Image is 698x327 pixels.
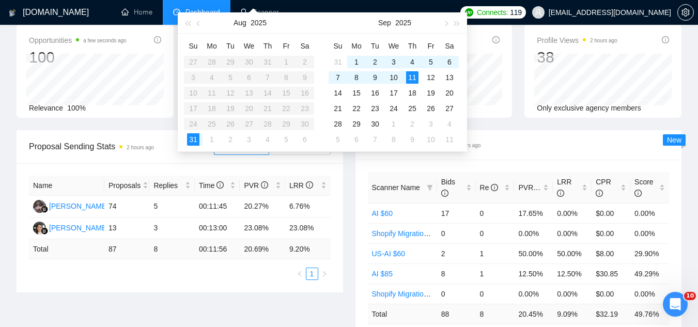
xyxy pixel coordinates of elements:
[285,217,331,239] td: 23.08%
[440,132,459,147] td: 2025-10-11
[387,102,400,115] div: 24
[592,263,630,284] td: $30.85
[403,85,422,101] td: 2025-09-18
[366,54,384,70] td: 2025-09-02
[366,70,384,85] td: 2025-09-09
[476,263,515,284] td: 1
[443,102,456,115] div: 27
[514,243,553,263] td: 50.00%
[372,209,393,217] a: AI $60
[29,48,127,67] div: 100
[384,116,403,132] td: 2025-10-01
[127,145,154,150] time: 2 hours ago
[677,8,694,17] a: setting
[440,101,459,116] td: 2025-09-27
[422,54,440,70] td: 2025-09-05
[347,85,366,101] td: 2025-09-15
[476,203,515,223] td: 0
[195,196,240,217] td: 00:11:45
[49,200,125,212] div: [PERSON_NAME] Ayra
[350,56,363,68] div: 1
[630,263,669,284] td: 49.29%
[347,116,366,132] td: 2025-09-29
[258,38,277,54] th: Th
[369,102,381,115] div: 23
[240,217,285,239] td: 23.08%
[372,290,442,298] a: Shopify Migration $85
[347,101,366,116] td: 2025-09-22
[684,292,696,300] span: 10
[121,8,152,17] a: homeHome
[441,190,448,197] span: info-circle
[332,118,344,130] div: 28
[440,54,459,70] td: 2025-09-06
[592,223,630,243] td: $0.00
[476,304,515,324] td: 8
[199,181,224,190] span: Time
[634,190,642,197] span: info-circle
[332,71,344,84] div: 7
[244,181,268,190] span: PVR
[440,116,459,132] td: 2025-10-04
[454,143,481,148] time: 2 hours ago
[29,140,214,153] span: Proposal Sending Stats
[514,263,553,284] td: 12.50%
[630,284,669,304] td: 0.00%
[425,87,437,99] div: 19
[443,133,456,146] div: 11
[33,200,46,213] img: NF
[422,38,440,54] th: Fr
[206,133,218,146] div: 1
[630,304,669,324] td: 49.76 %
[241,8,279,17] a: searchScanner
[553,304,592,324] td: 9.09 %
[667,136,681,144] span: New
[306,268,318,280] li: 1
[104,217,150,239] td: 13
[29,104,63,112] span: Relevance
[437,223,476,243] td: 0
[240,38,258,54] th: We
[329,85,347,101] td: 2025-09-14
[425,71,437,84] div: 12
[518,183,542,192] span: PVR
[387,87,400,99] div: 17
[369,71,381,84] div: 9
[422,101,440,116] td: 2025-09-26
[280,133,292,146] div: 5
[553,263,592,284] td: 12.50%
[261,181,268,189] span: info-circle
[149,217,195,239] td: 3
[384,101,403,116] td: 2025-09-24
[368,138,670,151] span: Scanner Breakdown
[437,284,476,304] td: 0
[293,268,306,280] li: Previous Page
[83,38,126,43] time: a few seconds ago
[537,48,617,67] div: 38
[630,243,669,263] td: 29.90%
[149,176,195,196] th: Replies
[592,304,630,324] td: $ 32.19
[425,133,437,146] div: 10
[514,203,553,223] td: 17.65%
[184,132,203,147] td: 2025-08-31
[537,34,617,46] span: Profile Views
[347,38,366,54] th: Mo
[104,196,150,217] td: 74
[592,284,630,304] td: $0.00
[329,132,347,147] td: 2025-10-05
[403,116,422,132] td: 2025-10-02
[443,56,456,68] div: 6
[634,178,654,197] span: Score
[261,133,274,146] div: 4
[596,190,603,197] span: info-circle
[350,118,363,130] div: 29
[384,70,403,85] td: 2025-09-10
[369,56,381,68] div: 2
[318,268,331,280] button: right
[285,196,331,217] td: 6.76%
[104,176,150,196] th: Proposals
[369,133,381,146] div: 7
[9,5,16,21] img: logo
[553,223,592,243] td: 0.00%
